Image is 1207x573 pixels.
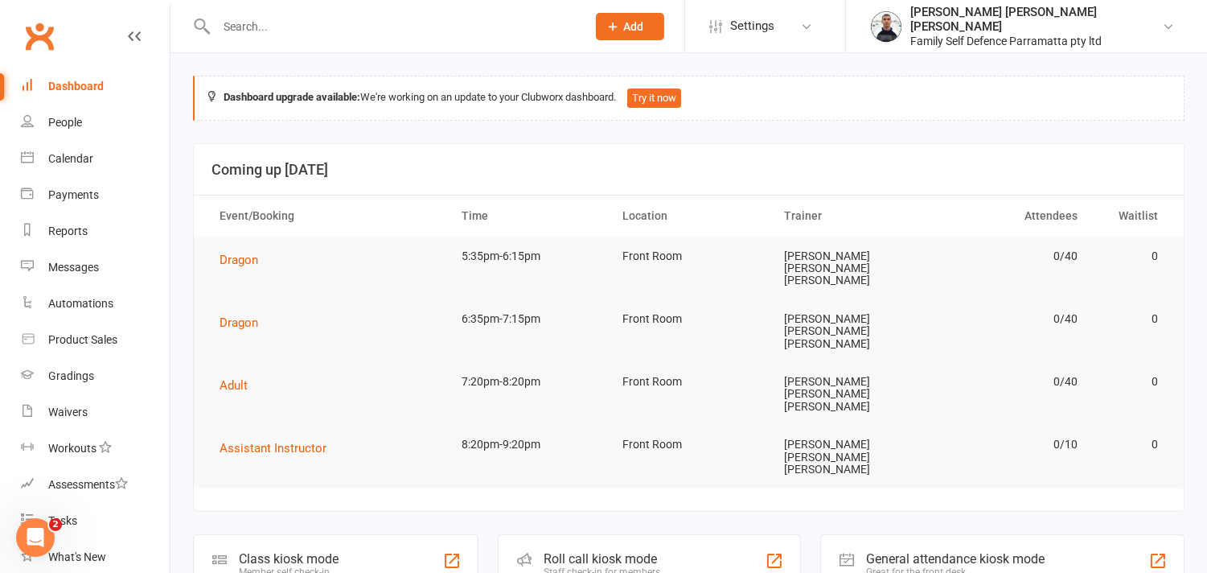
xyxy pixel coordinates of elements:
[608,300,770,338] td: Front Room
[220,376,259,395] button: Adult
[1092,237,1172,275] td: 0
[21,467,170,503] a: Assessments
[220,315,258,330] span: Dragon
[220,253,258,267] span: Dragon
[930,363,1092,401] td: 0/40
[21,503,170,539] a: Tasks
[910,5,1162,34] div: [PERSON_NAME] [PERSON_NAME] [PERSON_NAME]
[21,249,170,286] a: Messages
[220,441,326,456] span: Assistant Instructor
[21,141,170,177] a: Calendar
[48,406,88,418] div: Waivers
[21,177,170,213] a: Payments
[220,250,269,270] button: Dragon
[770,196,931,237] th: Trainer
[1092,426,1172,464] td: 0
[48,297,113,310] div: Automations
[48,369,94,382] div: Gradings
[930,237,1092,275] td: 0/40
[48,442,96,455] div: Workouts
[930,300,1092,338] td: 0/40
[48,80,104,93] div: Dashboard
[608,237,770,275] td: Front Room
[608,196,770,237] th: Location
[1092,196,1172,237] th: Waitlist
[770,426,931,488] td: [PERSON_NAME] [PERSON_NAME] [PERSON_NAME]
[220,439,338,458] button: Assistant Instructor
[49,518,62,531] span: 2
[544,551,660,567] div: Roll call kiosk mode
[21,322,170,358] a: Product Sales
[21,105,170,141] a: People
[866,551,1045,567] div: General attendance kiosk mode
[21,68,170,105] a: Dashboard
[730,8,774,44] span: Settings
[870,10,902,43] img: thumb_image1668055740.png
[447,300,609,338] td: 6:35pm-7:15pm
[608,426,770,464] td: Front Room
[608,363,770,401] td: Front Room
[224,91,360,103] strong: Dashboard upgrade available:
[48,550,106,563] div: What's New
[48,333,117,346] div: Product Sales
[48,261,99,274] div: Messages
[21,213,170,249] a: Reports
[447,426,609,464] td: 8:20pm-9:20pm
[447,196,609,237] th: Time
[19,16,60,56] a: Clubworx
[770,363,931,426] td: [PERSON_NAME] [PERSON_NAME] [PERSON_NAME]
[16,518,55,557] iframe: Intercom live chat
[21,286,170,322] a: Automations
[447,237,609,275] td: 5:35pm-6:15pm
[211,162,1166,178] h3: Coming up [DATE]
[447,363,609,401] td: 7:20pm-8:20pm
[1092,363,1172,401] td: 0
[596,13,664,40] button: Add
[193,76,1184,121] div: We're working on an update to your Clubworx dashboard.
[48,188,99,201] div: Payments
[627,89,681,108] button: Try it now
[930,196,1092,237] th: Attendees
[211,15,575,38] input: Search...
[205,196,447,237] th: Event/Booking
[48,225,88,237] div: Reports
[1092,300,1172,338] td: 0
[930,426,1092,464] td: 0/10
[48,152,93,165] div: Calendar
[770,300,931,363] td: [PERSON_NAME] [PERSON_NAME] [PERSON_NAME]
[624,20,644,33] span: Add
[910,34,1162,48] div: Family Self Defence Parramatta pty ltd
[220,313,269,332] button: Dragon
[48,478,128,491] div: Assessments
[21,358,170,394] a: Gradings
[21,431,170,467] a: Workouts
[239,551,339,567] div: Class kiosk mode
[48,116,82,129] div: People
[220,378,248,393] span: Adult
[48,514,77,527] div: Tasks
[21,394,170,431] a: Waivers
[770,237,931,300] td: [PERSON_NAME] [PERSON_NAME] [PERSON_NAME]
